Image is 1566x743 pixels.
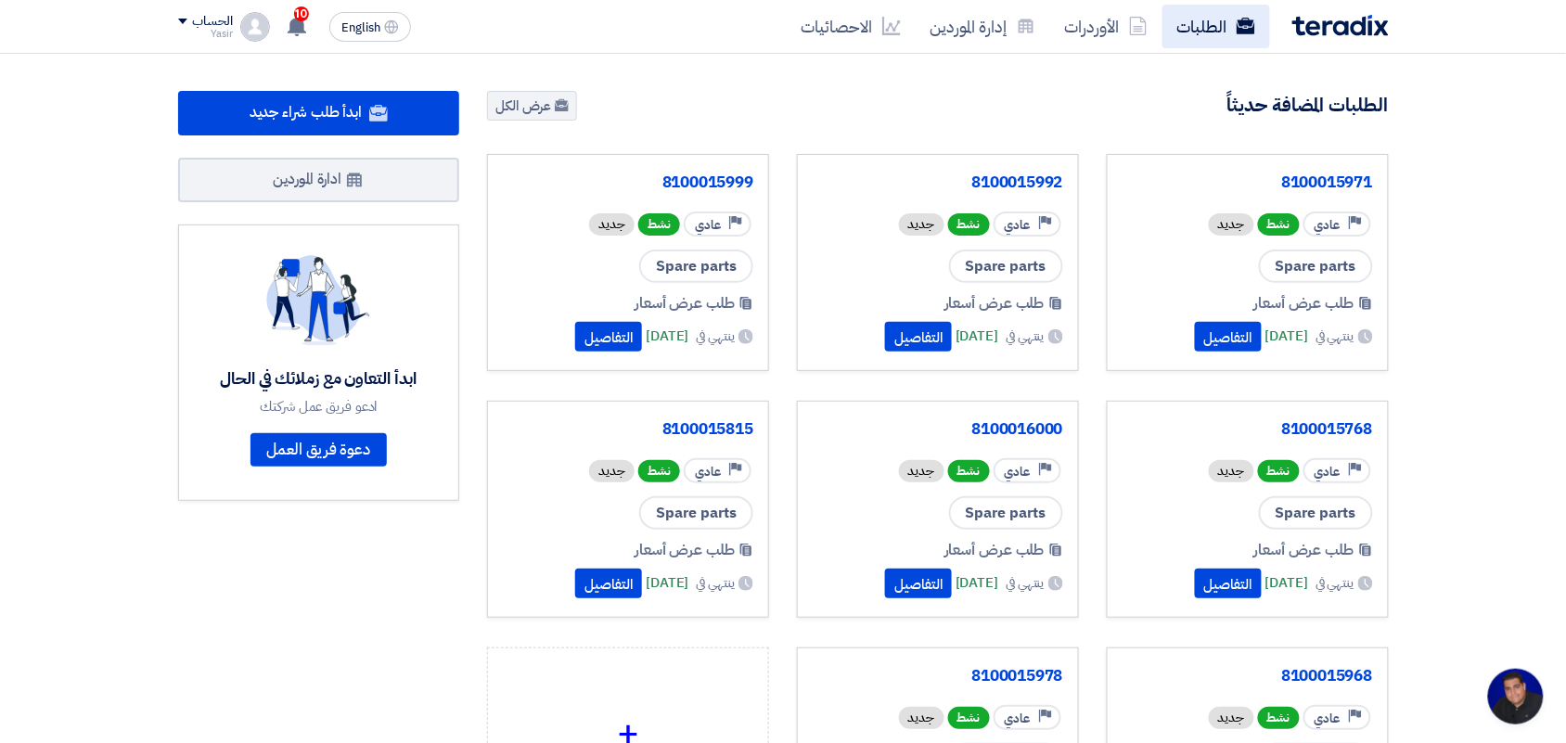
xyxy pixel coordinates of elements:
[1254,539,1354,561] span: طلب عرض أسعار
[1123,420,1373,439] a: 8100015768
[1227,93,1389,117] h4: الطلبات المضافة حديثاً
[1316,327,1354,346] span: ينتهي في
[646,572,688,594] span: [DATE]
[638,213,680,236] span: نشط
[956,572,998,594] span: [DATE]
[178,158,460,202] a: ادارة الموردين
[639,250,753,283] span: Spare parts
[193,14,233,30] div: الحساب
[1209,460,1254,482] div: جديد
[1316,573,1354,593] span: ينتهي في
[1254,292,1354,314] span: طلب عرض أسعار
[697,573,735,593] span: ينتهي في
[1315,216,1341,234] span: عادي
[948,213,990,236] span: نشط
[813,173,1063,192] a: 8100015992
[1488,669,1544,724] div: Open chat
[639,496,753,530] span: Spare parts
[294,6,309,21] span: 10
[1209,213,1254,236] div: جديد
[1265,326,1308,347] span: [DATE]
[1258,213,1300,236] span: نشط
[948,460,990,482] span: نشط
[503,173,753,192] a: 8100015999
[1006,327,1044,346] span: ينتهي في
[1315,463,1341,480] span: عادي
[787,5,916,48] a: الاحصائيات
[240,12,270,42] img: profile_test.png
[1005,710,1031,727] span: عادي
[1005,216,1031,234] span: عادي
[1258,707,1300,729] span: نشط
[813,667,1063,685] a: 8100015978
[178,29,233,39] div: Yasir
[220,368,417,390] div: ابدأ التعاون مع زملائك في الحال
[1123,173,1373,192] a: 8100015971
[1209,707,1254,729] div: جديد
[638,460,680,482] span: نشط
[1123,667,1373,685] a: 8100015968
[250,101,362,123] span: ابدأ طلب شراء جديد
[589,460,635,482] div: جديد
[885,569,952,598] button: التفاصيل
[1259,250,1373,283] span: Spare parts
[635,539,735,561] span: طلب عرض أسعار
[1259,496,1373,530] span: Spare parts
[899,460,944,482] div: جديد
[899,707,944,729] div: جديد
[487,91,577,121] a: عرض الكل
[503,420,753,439] a: 8100015815
[813,420,1063,439] a: 8100016000
[956,326,998,347] span: [DATE]
[885,322,952,352] button: التفاصيل
[646,326,688,347] span: [DATE]
[697,327,735,346] span: ينتهي في
[575,322,642,352] button: التفاصيل
[1050,5,1162,48] a: الأوردرات
[1005,463,1031,480] span: عادي
[1258,460,1300,482] span: نشط
[695,463,721,480] span: عادي
[1195,322,1262,352] button: التفاصيل
[949,496,1063,530] span: Spare parts
[1315,710,1341,727] span: عادي
[635,292,735,314] span: طلب عرض أسعار
[329,12,411,42] button: English
[899,213,944,236] div: جديد
[695,216,721,234] span: عادي
[1292,15,1389,36] img: Teradix logo
[916,5,1050,48] a: إدارة الموردين
[575,569,642,598] button: التفاصيل
[944,539,1045,561] span: طلب عرض أسعار
[589,213,635,236] div: جديد
[1162,5,1270,48] a: الطلبات
[266,255,370,346] img: invite_your_team.svg
[341,21,380,34] span: English
[1265,572,1308,594] span: [DATE]
[220,398,417,415] div: ادعو فريق عمل شركتك
[250,433,388,467] a: دعوة فريق العمل
[1006,573,1044,593] span: ينتهي في
[948,707,990,729] span: نشط
[944,292,1045,314] span: طلب عرض أسعار
[949,250,1063,283] span: Spare parts
[1195,569,1262,598] button: التفاصيل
